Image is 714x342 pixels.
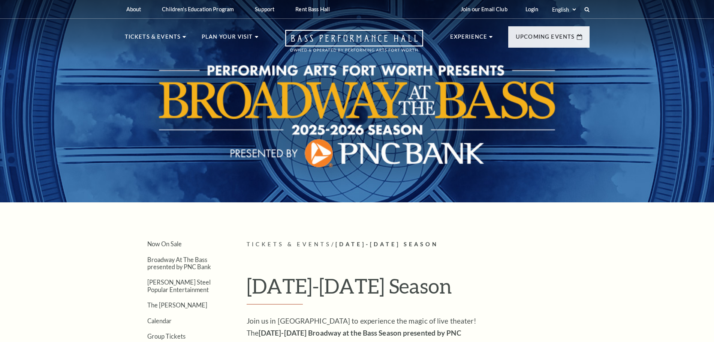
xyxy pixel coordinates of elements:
a: Now On Sale [147,240,182,247]
span: [DATE]-[DATE] Season [335,241,439,247]
span: Tickets & Events [247,241,332,247]
p: About [126,6,141,12]
a: Broadway At The Bass presented by PNC Bank [147,256,211,270]
p: Plan Your Visit [202,32,253,46]
p: Upcoming Events [516,32,575,46]
p: Experience [450,32,488,46]
a: Calendar [147,317,172,324]
h1: [DATE]-[DATE] Season [247,274,590,304]
a: Group Tickets [147,333,186,340]
p: / [247,240,590,249]
p: Rent Bass Hall [295,6,330,12]
a: [PERSON_NAME] Steel Popular Entertainment [147,279,211,293]
p: Tickets & Events [125,32,181,46]
p: Children's Education Program [162,6,234,12]
select: Select: [551,6,577,13]
p: Support [255,6,274,12]
a: The [PERSON_NAME] [147,301,207,309]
